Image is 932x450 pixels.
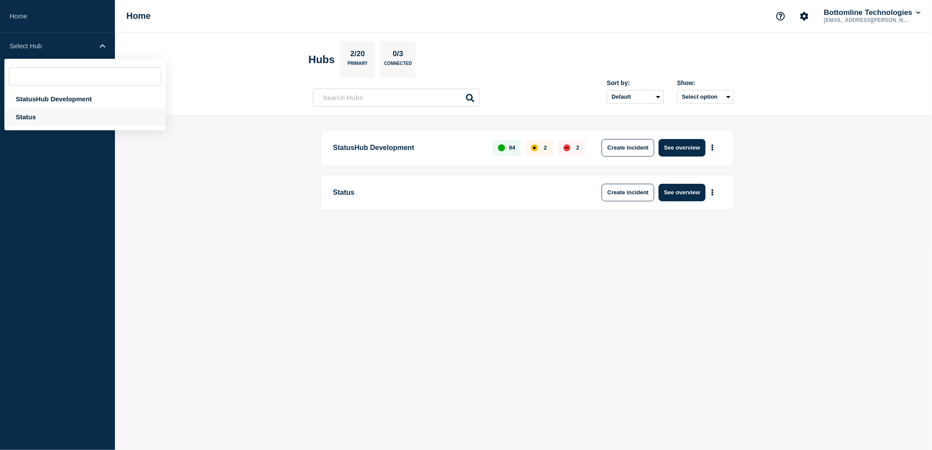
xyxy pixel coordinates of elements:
button: Account settings [795,7,814,25]
p: Primary [348,61,368,70]
div: down [563,144,570,151]
p: Select Hub [10,42,94,50]
div: Sort by: [607,79,664,86]
button: Select option [677,90,734,104]
button: Create incident [602,184,654,201]
div: up [498,144,505,151]
button: More actions [707,184,718,200]
button: Bottomline Technologies [822,8,922,17]
div: Show: [677,79,734,86]
p: 0/3 [390,50,407,61]
p: 2 [576,144,579,151]
div: affected [531,144,538,151]
p: 2/20 [347,50,368,61]
p: StatusHub Development [333,139,483,157]
p: 94 [509,144,515,151]
div: StatusHub Development [4,90,166,108]
p: Status [333,184,576,201]
p: 2 [544,144,547,151]
button: More actions [707,139,718,156]
button: Create incident [602,139,654,157]
button: Support [771,7,790,25]
p: [EMAIL_ADDRESS][PERSON_NAME][DOMAIN_NAME] [822,17,914,23]
select: Sort by [607,90,664,104]
h1: Home [126,11,151,21]
input: Search Hubs [313,89,480,107]
h2: Hubs [308,54,335,66]
div: Status [4,108,166,126]
button: See overview [659,184,705,201]
button: See overview [659,139,705,157]
p: Connected [384,61,412,70]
